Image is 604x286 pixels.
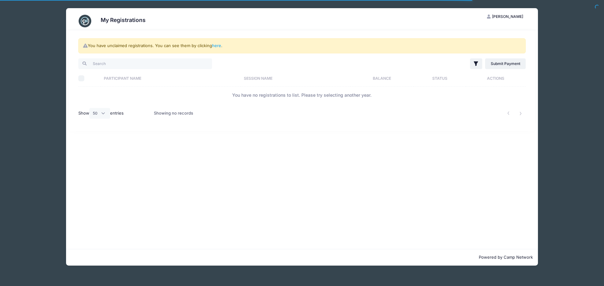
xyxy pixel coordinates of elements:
a: Submit Payment [485,58,526,69]
p: Powered by Camp Network [71,254,533,261]
div: You have unclaimed registrations. You can see them by clicking . [78,38,526,53]
th: Session Name: activate to sort column ascending [241,70,350,87]
th: Status: activate to sort column ascending [414,70,466,87]
th: Select All [78,70,101,87]
div: Showing no records [154,106,193,121]
th: Participant Name: activate to sort column ascending [101,70,241,87]
th: Actions: activate to sort column ascending [466,70,526,87]
input: Search [78,58,212,69]
td: You have no registrations to list. Please try selecting another year. [78,87,526,103]
img: CampNetwork [79,15,91,27]
a: here [212,43,221,48]
h3: My Registrations [101,17,146,23]
span: [PERSON_NAME] [492,14,523,19]
label: Show entries [78,108,124,119]
button: [PERSON_NAME] [482,11,529,22]
select: Showentries [89,108,110,119]
th: Balance: activate to sort column ascending [350,70,414,87]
